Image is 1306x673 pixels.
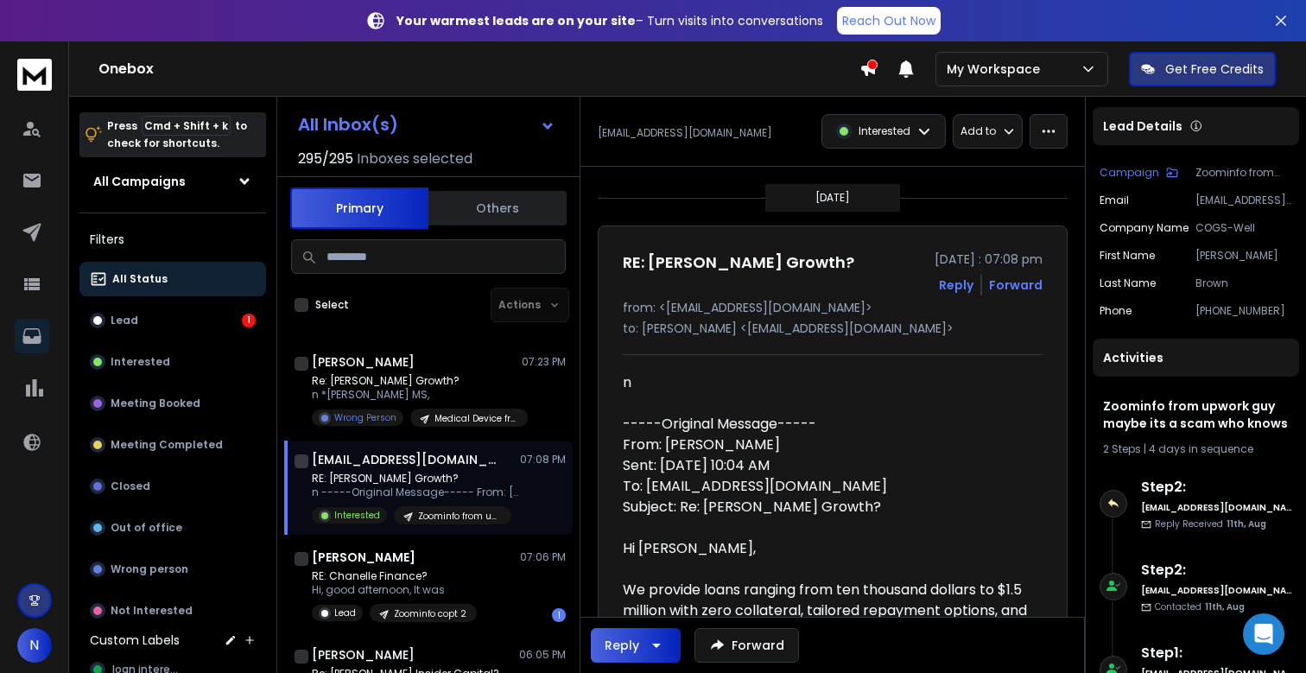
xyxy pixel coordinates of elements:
p: Meeting Completed [111,438,223,452]
p: Zoominfo copt 2 [394,607,466,620]
p: Interested [111,355,170,369]
p: [EMAIL_ADDRESS][DOMAIN_NAME] [598,126,772,140]
p: Brown [1195,276,1292,290]
p: RE: [PERSON_NAME] Growth? [312,472,519,486]
p: Lead Details [1103,117,1182,135]
h1: All Inbox(s) [298,116,398,133]
h6: Step 2 : [1141,477,1292,498]
h1: Onebox [98,59,859,79]
h6: Step 1 : [1141,643,1292,663]
span: 4 days in sequence [1149,441,1253,456]
span: 295 / 295 [298,149,353,169]
img: logo [17,59,52,91]
p: Press to check for shortcuts. [107,117,247,152]
button: Wrong person [79,552,266,587]
div: Reply [605,637,639,654]
p: Out of office [111,521,182,535]
button: Interested [79,345,266,379]
h6: Step 2 : [1141,560,1292,581]
button: All Status [79,262,266,296]
p: [DATE] : 07:08 pm [935,251,1043,268]
button: Out of office [79,511,266,545]
button: Reply [939,276,973,294]
p: Company Name [1100,221,1189,235]
p: Wrong Person [334,411,396,424]
div: Activities [1093,339,1299,377]
p: Wrong person [111,562,188,576]
h1: [EMAIL_ADDRESS][DOMAIN_NAME] [312,451,502,468]
p: Meeting Booked [111,397,200,410]
p: Hi, good afternoon, It was [312,583,477,597]
p: 07:23 PM [522,355,566,369]
label: Select [315,298,349,312]
div: Open Intercom Messenger [1243,613,1284,655]
button: N [17,628,52,663]
p: to: [PERSON_NAME] <[EMAIL_ADDRESS][DOMAIN_NAME]> [623,320,1043,337]
button: Others [428,189,567,227]
p: Contacted [1155,600,1245,613]
p: Reply Received [1155,517,1266,530]
h1: RE: [PERSON_NAME] Growth? [623,251,854,275]
button: Meeting Booked [79,386,266,421]
p: n *[PERSON_NAME] MS, [312,388,519,402]
button: Reply [591,628,681,663]
button: All Campaigns [79,164,266,199]
p: – Turn visits into conversations [396,12,823,29]
p: n -----Original Message----- From: [PERSON_NAME] [312,486,519,499]
p: 06:05 PM [519,648,566,662]
p: Interested [859,124,910,138]
p: Not Interested [111,604,193,618]
p: Zoominfo from upwork guy maybe its a scam who knows [1195,166,1292,180]
button: Not Interested [79,594,266,628]
p: from: <[EMAIL_ADDRESS][DOMAIN_NAME]> [623,299,1043,316]
p: [DATE] [815,191,850,205]
p: [EMAIL_ADDRESS][DOMAIN_NAME] [1195,194,1292,207]
h1: All Campaigns [93,173,186,190]
h3: Filters [79,227,266,251]
button: Lead1 [79,303,266,338]
h1: [PERSON_NAME] [312,646,415,663]
p: First Name [1100,249,1155,263]
h3: Custom Labels [90,632,180,649]
strong: Your warmest leads are on your site [396,12,636,29]
h1: [PERSON_NAME] [312,549,415,566]
button: Get Free Credits [1129,52,1276,86]
div: 1 [552,608,566,622]
button: Campaign [1100,166,1178,180]
p: Medical Device from Twitter Giveaway [434,412,517,425]
button: Closed [79,469,266,504]
span: Cmd + Shift + k [142,116,231,136]
p: Add to [960,124,996,138]
p: Get Free Credits [1165,60,1264,78]
p: Campaign [1100,166,1159,180]
p: 07:06 PM [520,550,566,564]
h1: Zoominfo from upwork guy maybe its a scam who knows [1103,397,1289,432]
p: Interested [334,509,380,522]
p: COGS-Well [1195,221,1292,235]
h1: [PERSON_NAME] [312,353,415,371]
p: Lead [111,314,138,327]
a: Reach Out Now [837,7,941,35]
button: Meeting Completed [79,428,266,462]
div: 1 [242,314,256,327]
p: All Status [112,272,168,286]
button: Forward [694,628,799,663]
p: [PERSON_NAME] [1195,249,1292,263]
div: Forward [989,276,1043,294]
span: 2 Steps [1103,441,1141,456]
span: 11th, Aug [1227,517,1266,530]
div: | [1103,442,1289,456]
button: All Inbox(s) [284,107,569,142]
p: Reach Out Now [842,12,935,29]
h6: [EMAIL_ADDRESS][DOMAIN_NAME] [1141,584,1292,597]
h3: Inboxes selected [357,149,472,169]
p: Zoominfo from upwork guy maybe its a scam who knows [418,510,501,523]
p: RE: Chanelle Finance? [312,569,477,583]
p: Phone [1100,304,1132,318]
p: Last Name [1100,276,1156,290]
button: Primary [290,187,428,229]
p: 07:08 PM [520,453,566,467]
span: 11th, Aug [1205,600,1245,613]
